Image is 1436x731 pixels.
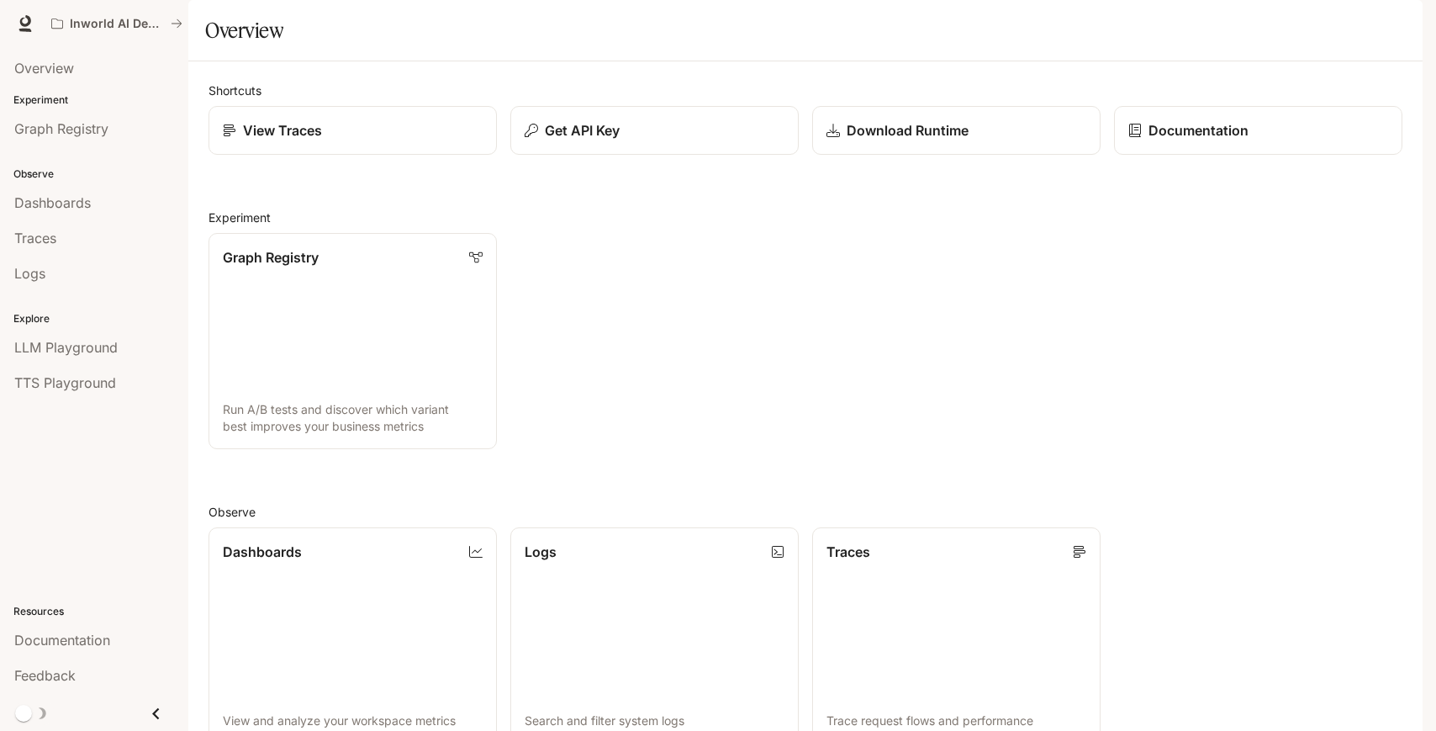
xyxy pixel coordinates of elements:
[545,120,620,140] p: Get API Key
[223,542,302,562] p: Dashboards
[826,542,870,562] p: Traces
[209,209,1402,226] h2: Experiment
[1114,106,1402,155] a: Documentation
[223,401,483,435] p: Run A/B tests and discover which variant best improves your business metrics
[525,712,784,729] p: Search and filter system logs
[205,13,283,47] h1: Overview
[243,120,322,140] p: View Traces
[209,503,1402,521] h2: Observe
[223,712,483,729] p: View and analyze your workspace metrics
[209,106,497,155] a: View Traces
[223,247,319,268] p: Graph Registry
[812,106,1101,155] a: Download Runtime
[44,7,190,40] button: All workspaces
[209,82,1402,99] h2: Shortcuts
[826,712,1086,729] p: Trace request flows and performance
[70,17,164,31] p: Inworld AI Demos
[1148,120,1249,140] p: Documentation
[209,233,497,449] a: Graph RegistryRun A/B tests and discover which variant best improves your business metrics
[847,120,969,140] p: Download Runtime
[525,542,557,562] p: Logs
[510,106,799,155] button: Get API Key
